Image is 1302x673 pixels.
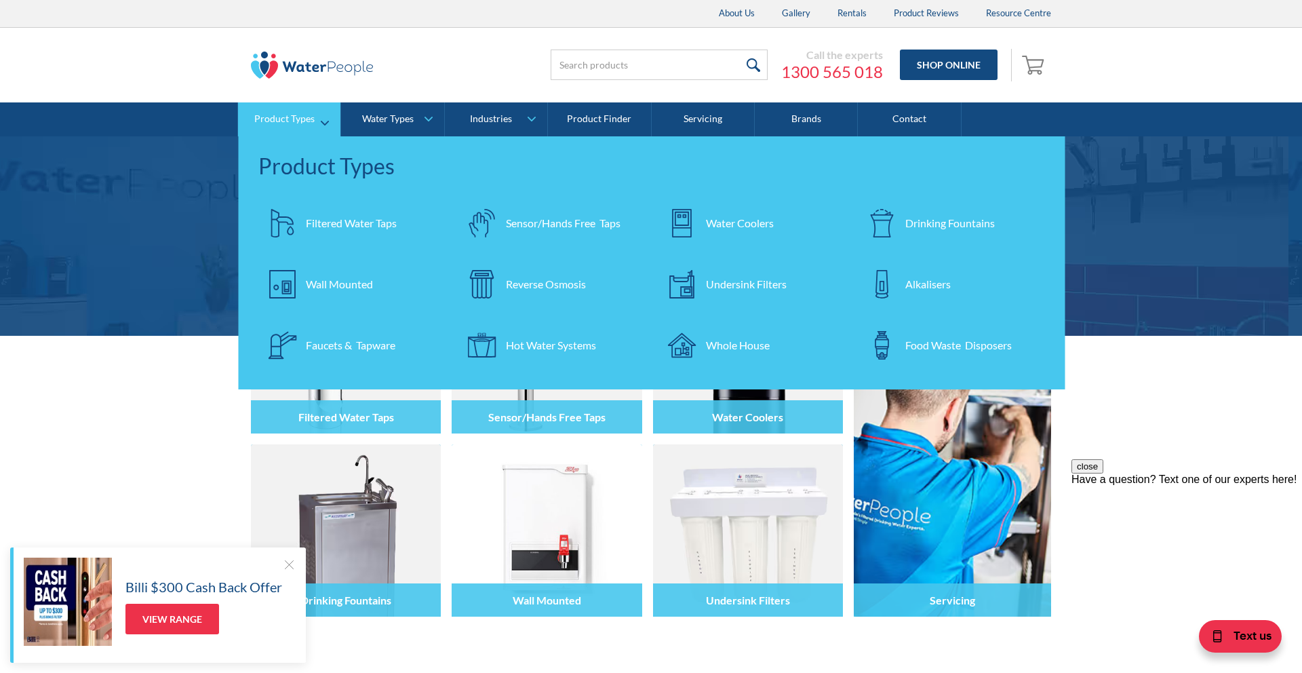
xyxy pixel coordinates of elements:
div: Product Types [258,150,1044,182]
div: Drinking Fountains [905,215,995,231]
a: Whole House [658,322,845,369]
a: Alkalisers [858,261,1044,308]
h4: Servicing [930,594,975,607]
img: Billi $300 Cash Back Offer [24,558,112,646]
a: Brands [755,102,858,136]
div: Water Types [362,113,414,125]
div: Whole House [706,337,770,353]
img: Undersink Filters [653,444,843,617]
iframe: podium webchat widget prompt [1071,459,1302,622]
img: shopping cart [1022,54,1048,75]
a: Sensor/Hands Free Taps [458,199,645,247]
nav: Product Types [238,136,1065,389]
div: Faucets & Tapware [306,337,395,353]
img: Wall Mounted [452,444,642,617]
a: Product Types [238,102,340,136]
a: Filtered Water Taps [258,199,445,247]
a: Industries [445,102,547,136]
div: Hot Water Systems [506,337,596,353]
h4: Filtered Water Taps [298,410,394,423]
a: Open empty cart [1019,49,1051,81]
img: The Water People [251,52,373,79]
div: Food Waste Disposers [905,337,1012,353]
div: Filtered Water Taps [306,215,397,231]
a: Undersink Filters [658,261,845,308]
input: Search products [551,50,768,80]
a: 1300 565 018 [781,62,883,82]
div: Wall Mounted [306,276,373,292]
h4: Sensor/Hands Free Taps [488,410,606,423]
div: Call the experts [781,48,883,62]
h5: Billi $300 Cash Back Offer [125,577,282,597]
h4: Wall Mounted [513,594,581,607]
iframe: podium webchat widget bubble [1166,605,1302,673]
a: Reverse Osmosis [458,261,645,308]
a: Product Finder [548,102,651,136]
a: Food Waste Disposers [858,322,1044,369]
h4: Drinking Fountains [300,594,391,607]
div: Industries [470,113,512,125]
a: Faucets & Tapware [258,322,445,369]
a: Hot Water Systems [458,322,645,369]
div: Undersink Filters [706,276,787,292]
a: Shop Online [900,50,998,80]
a: View Range [125,604,219,634]
div: Water Coolers [706,215,774,231]
div: Sensor/Hands Free Taps [506,215,620,231]
a: Drinking Fountains [858,199,1044,247]
h4: Undersink Filters [706,594,790,607]
a: Servicing [652,102,755,136]
h4: Water Coolers [712,410,783,423]
img: Drinking Fountains [251,444,441,617]
div: Alkalisers [905,276,951,292]
div: Reverse Osmosis [506,276,586,292]
a: Servicing [854,261,1051,617]
div: Product Types [254,113,315,125]
a: Water Coolers [658,199,845,247]
a: Wall Mounted [258,261,445,308]
a: Water Types [341,102,443,136]
a: Contact [858,102,961,136]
